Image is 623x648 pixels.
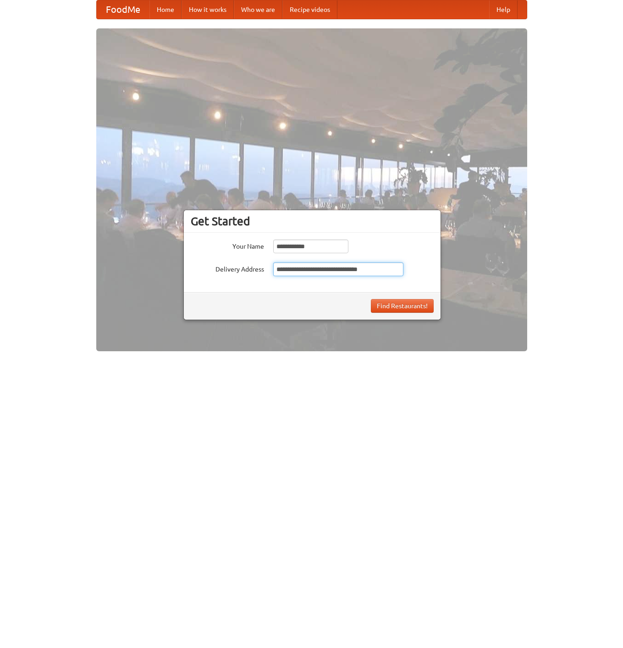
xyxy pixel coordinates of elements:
label: Your Name [191,240,264,251]
button: Find Restaurants! [371,299,434,313]
a: How it works [182,0,234,19]
h3: Get Started [191,214,434,228]
a: Who we are [234,0,282,19]
a: Help [489,0,518,19]
a: Home [149,0,182,19]
a: Recipe videos [282,0,337,19]
a: FoodMe [97,0,149,19]
label: Delivery Address [191,262,264,274]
